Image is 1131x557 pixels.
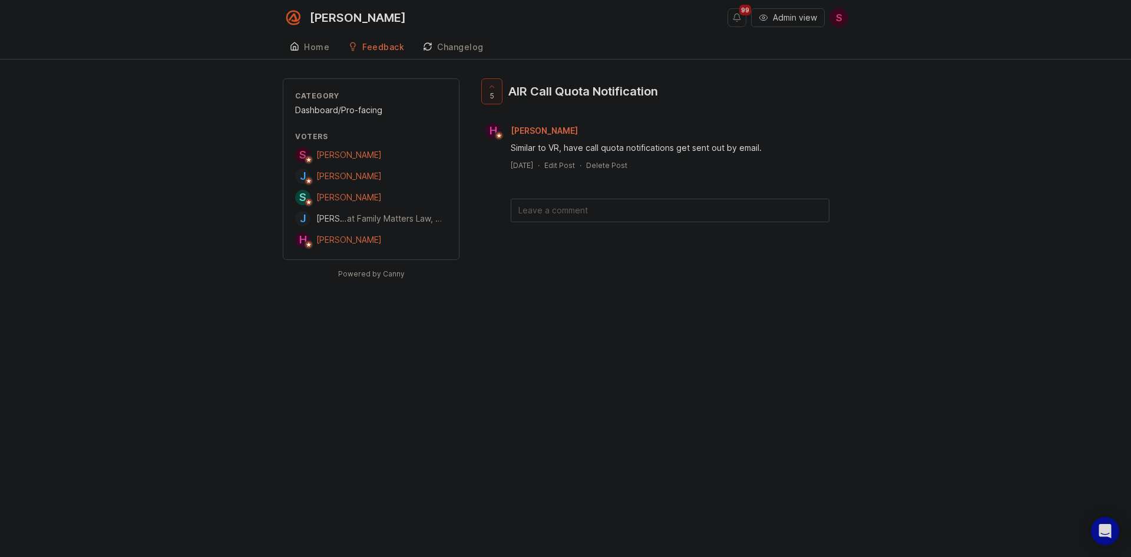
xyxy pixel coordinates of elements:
[316,171,382,181] span: [PERSON_NAME]
[336,267,406,281] a: Powered by Canny
[490,91,494,101] span: 5
[751,8,825,27] button: Admin view
[416,35,491,60] a: Changelog
[773,12,817,24] span: Admin view
[580,160,581,170] div: ·
[508,83,658,100] div: AIR Call Quota Notification
[295,190,310,205] div: S
[316,235,382,245] span: [PERSON_NAME]
[495,131,504,140] img: member badge
[295,232,310,248] div: H
[316,150,382,160] span: [PERSON_NAME]
[316,213,382,223] span: [PERSON_NAME]
[295,91,447,101] div: Category
[739,5,751,15] span: 99
[295,190,382,205] a: S[PERSON_NAME]
[362,43,404,51] div: Feedback
[305,240,313,249] img: member badge
[586,160,627,170] div: Delete Post
[283,35,336,60] a: Home
[544,160,575,170] div: Edit Post
[511,160,533,170] a: [DATE]
[829,8,848,27] button: S
[481,78,502,104] button: 5
[437,43,484,51] div: Changelog
[485,123,501,139] div: H
[478,123,587,139] a: H[PERSON_NAME]
[1091,517,1119,545] div: Open Intercom Messenger
[341,35,411,60] a: Feedback
[836,11,842,25] span: S
[511,161,533,170] time: [DATE]
[310,12,406,24] div: [PERSON_NAME]
[295,169,382,184] a: J[PERSON_NAME]
[295,211,447,226] a: J[PERSON_NAME]at Family Matters Law, A Professional Law Corporation
[305,156,313,164] img: member badge
[283,7,304,28] img: Smith.ai logo
[511,126,578,136] span: [PERSON_NAME]
[305,177,313,186] img: member badge
[538,160,540,170] div: ·
[304,43,329,51] div: Home
[316,192,382,202] span: [PERSON_NAME]
[305,198,313,207] img: member badge
[347,212,447,225] div: at Family Matters Law, A Professional Law Corporation
[295,147,382,163] a: S[PERSON_NAME]
[295,147,310,163] div: S
[295,232,382,248] a: H[PERSON_NAME]
[295,211,310,226] div: J
[295,131,447,141] div: Voters
[727,8,746,27] button: Notifications
[295,169,310,184] div: J
[511,141,829,154] div: Similar to VR, have call quota notifications get sent out by email.
[295,104,447,117] div: Dashboard/Pro-facing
